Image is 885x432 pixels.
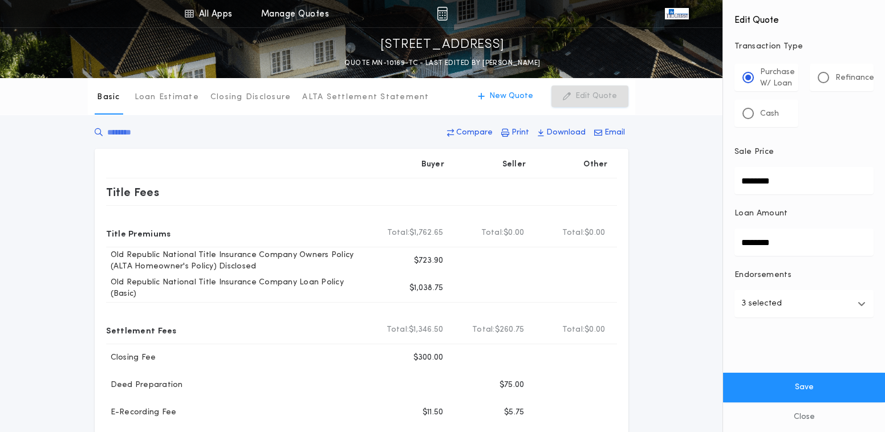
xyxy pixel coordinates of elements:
button: Email [591,123,628,143]
p: Buyer [421,159,444,170]
p: Old Republic National Title Insurance Company Loan Policy (Basic) [106,277,372,300]
input: Sale Price [734,167,874,194]
p: Edit Quote [575,91,617,102]
p: Other [583,159,607,170]
h4: Edit Quote [734,7,874,27]
p: $1,038.75 [409,283,443,294]
p: Title Fees [106,183,160,201]
p: Sale Price [734,146,774,158]
p: ALTA Settlement Statement [302,92,429,103]
input: Loan Amount [734,229,874,256]
p: $300.00 [413,352,444,364]
span: $1,762.65 [409,227,443,239]
b: Total: [387,227,410,239]
p: $75.00 [500,380,525,391]
span: $0.00 [584,227,605,239]
p: $11.50 [423,407,444,418]
p: Closing Fee [106,352,156,364]
p: Compare [456,127,493,138]
p: Download [546,127,586,138]
p: Refinance [835,72,874,84]
button: Edit Quote [551,85,628,107]
b: Total: [472,324,495,336]
span: $1,346.50 [409,324,443,336]
p: Purchase W/ Loan [760,67,795,89]
b: Total: [481,227,504,239]
p: E-Recording Fee [106,407,177,418]
img: vs-icon [665,8,689,19]
p: Deed Preparation [106,380,183,391]
p: $5.75 [504,407,524,418]
p: $723.90 [414,255,444,267]
p: Basic [97,92,120,103]
p: Transaction Type [734,41,874,52]
button: 3 selected [734,290,874,317]
b: Total: [387,324,409,336]
p: Old Republic National Title Insurance Company Owners Policy (ALTA Homeowner's Policy) Disclosed [106,250,372,272]
span: $0.00 [584,324,605,336]
p: New Quote [489,91,533,102]
button: New Quote [466,85,545,107]
p: [STREET_ADDRESS] [380,36,505,54]
p: Cash [760,108,779,120]
p: Email [604,127,625,138]
span: $0.00 [504,227,524,239]
p: QUOTE MN-10169-TC - LAST EDITED BY [PERSON_NAME] [344,58,540,69]
button: Close [723,402,885,432]
p: Loan Estimate [135,92,199,103]
button: Compare [444,123,496,143]
button: Save [723,373,885,402]
p: Seller [502,159,526,170]
button: Print [498,123,533,143]
img: img [437,7,448,21]
b: Total: [562,324,585,336]
span: $260.75 [495,324,525,336]
p: 3 selected [741,297,782,311]
p: Print [511,127,529,138]
p: Settlement Fees [106,321,177,339]
p: Closing Disclosure [210,92,291,103]
p: Endorsements [734,270,874,281]
p: Title Premiums [106,224,171,242]
b: Total: [562,227,585,239]
p: Loan Amount [734,208,788,219]
button: Download [534,123,589,143]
